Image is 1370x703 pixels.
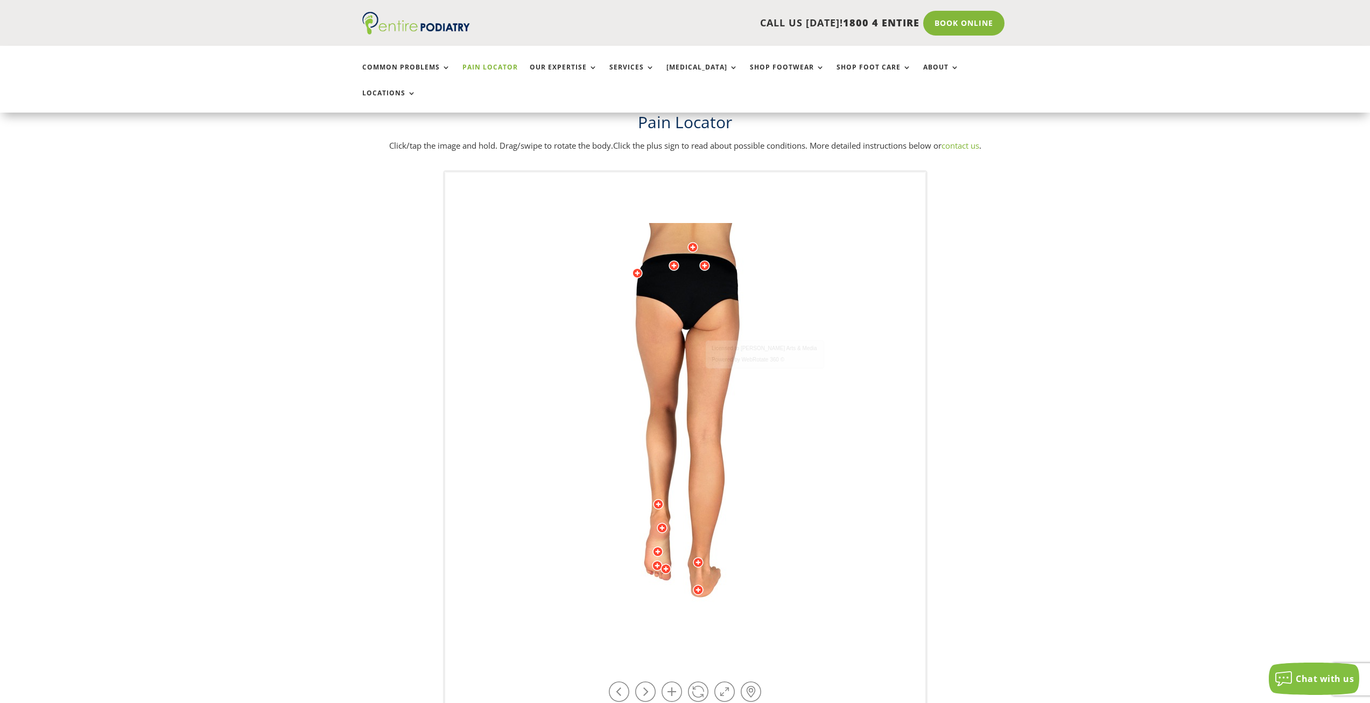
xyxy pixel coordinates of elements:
[389,140,613,151] span: Click/tap the image and hold. Drag/swipe to rotate the body.
[362,89,416,113] a: Locations
[714,681,735,702] a: Full Screen on / off
[362,26,470,37] a: Entire Podiatry
[706,343,824,354] a: Licensed to [PERSON_NAME] Arts & Media
[750,64,825,87] a: Shop Footwear
[1296,673,1354,685] span: Chat with us
[942,140,979,151] a: contact us
[688,681,708,702] a: Play / Stop
[706,354,824,366] a: Powered by WebRotate 360 ©
[462,64,518,87] a: Pain Locator
[923,64,959,87] a: About
[837,64,911,87] a: Shop Foot Care
[362,111,1008,139] h1: Pain Locator
[362,12,470,34] img: logo (1)
[635,681,656,702] a: Rotate right
[666,64,738,87] a: [MEDICAL_DATA]
[923,11,1004,36] a: Book Online
[362,64,451,87] a: Common Problems
[843,16,919,29] span: 1800 4 ENTIRE
[609,64,655,87] a: Services
[609,681,629,702] a: Rotate left
[537,223,834,654] img: 135.jpg
[530,64,598,87] a: Our Expertise
[741,681,761,702] a: Hot-spots on / off
[511,16,919,30] p: CALL US [DATE]!
[1269,663,1359,695] button: Chat with us
[613,140,981,151] span: Click the plus sign to read about possible conditions. More detailed instructions below or .
[662,681,682,702] a: Zoom in / out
